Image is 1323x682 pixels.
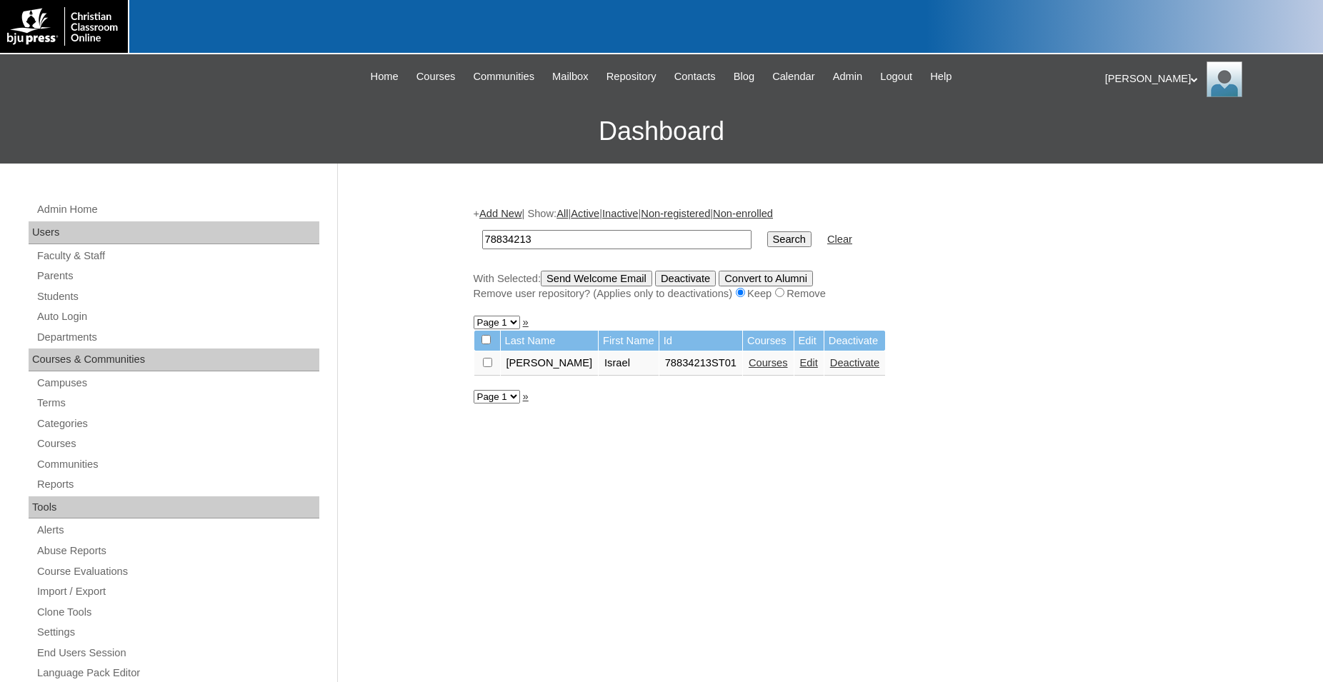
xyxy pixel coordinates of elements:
a: Logout [873,69,919,85]
span: Contacts [674,69,716,85]
a: Calendar [765,69,822,85]
a: Courses [749,357,788,368]
td: Id [659,331,742,351]
td: [PERSON_NAME] [501,351,599,376]
a: Campuses [36,374,319,392]
h3: Dashboard [7,99,1316,164]
a: Admin [826,69,870,85]
a: Active [571,208,599,219]
input: Send Welcome Email [541,271,652,286]
td: First Name [599,331,659,351]
a: Edit [800,357,818,368]
a: Blog [727,69,762,85]
span: Blog [734,69,754,85]
a: Repository [599,69,664,85]
a: Courses [409,69,463,85]
a: Parents [36,267,319,285]
a: » [523,316,529,328]
span: Home [371,69,399,85]
td: Last Name [501,331,599,351]
a: Deactivate [830,357,879,368]
td: Courses [743,331,794,351]
div: Tools [29,496,319,519]
div: [PERSON_NAME] [1105,61,1309,97]
a: Home [364,69,406,85]
a: Help [923,69,959,85]
span: Admin [833,69,863,85]
span: Communities [473,69,534,85]
a: Non-enrolled [713,208,773,219]
a: Categories [36,415,319,433]
a: Departments [36,329,319,346]
div: Courses & Communities [29,348,319,371]
a: Faculty & Staff [36,247,319,265]
input: Search [767,231,812,247]
a: Reports [36,476,319,493]
img: Jonelle Rodriguez [1207,61,1242,97]
a: Clear [827,234,852,245]
span: Logout [880,69,912,85]
td: Israel [599,351,659,376]
span: Mailbox [552,69,589,85]
a: Alerts [36,521,319,539]
input: Deactivate [655,271,716,286]
a: All [556,208,568,219]
div: With Selected: [474,271,1181,301]
a: Clone Tools [36,603,319,621]
a: Terms [36,394,319,412]
a: Admin Home [36,201,319,219]
span: Calendar [772,69,814,85]
a: Students [36,288,319,306]
a: Auto Login [36,308,319,326]
a: Settings [36,623,319,641]
a: Communities [466,69,541,85]
a: Mailbox [545,69,596,85]
a: Course Evaluations [36,563,319,581]
input: Search [482,230,752,249]
a: Import / Export [36,583,319,601]
div: Remove user repository? (Applies only to deactivations) Keep Remove [474,286,1181,301]
a: Contacts [667,69,723,85]
a: Add New [479,208,521,219]
a: Language Pack Editor [36,664,319,682]
a: Non-registered [641,208,710,219]
td: Deactivate [824,331,885,351]
a: Abuse Reports [36,542,319,560]
a: Communities [36,456,319,473]
span: Help [930,69,952,85]
input: Convert to Alumni [719,271,813,286]
div: + | Show: | | | | [474,206,1181,301]
td: 78834213ST01 [659,351,742,376]
a: » [523,391,529,402]
span: Repository [606,69,656,85]
a: Inactive [602,208,639,219]
a: End Users Session [36,644,319,662]
a: Courses [36,435,319,453]
td: Edit [794,331,824,351]
span: Courses [416,69,456,85]
div: Users [29,221,319,244]
img: logo-white.png [7,7,121,46]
